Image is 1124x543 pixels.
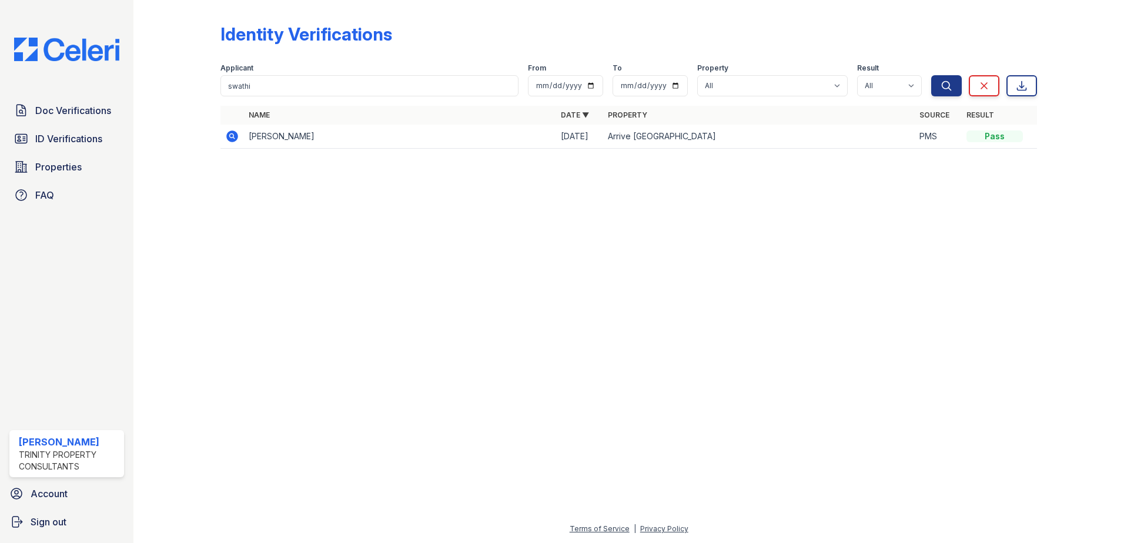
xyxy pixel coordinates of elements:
[31,487,68,501] span: Account
[35,132,102,146] span: ID Verifications
[697,63,728,73] label: Property
[19,449,119,472] div: Trinity Property Consultants
[640,524,688,533] a: Privacy Policy
[9,99,124,122] a: Doc Verifications
[249,110,270,119] a: Name
[919,110,949,119] a: Source
[603,125,915,149] td: Arrive [GEOGRAPHIC_DATA]
[31,515,66,529] span: Sign out
[5,482,129,505] a: Account
[556,125,603,149] td: [DATE]
[9,183,124,207] a: FAQ
[35,160,82,174] span: Properties
[570,524,630,533] a: Terms of Service
[561,110,589,119] a: Date ▼
[220,75,518,96] input: Search by name or phone number
[9,155,124,179] a: Properties
[19,435,119,449] div: [PERSON_NAME]
[528,63,546,73] label: From
[613,63,622,73] label: To
[857,63,879,73] label: Result
[35,188,54,202] span: FAQ
[634,524,636,533] div: |
[220,63,253,73] label: Applicant
[915,125,962,149] td: PMS
[5,38,129,61] img: CE_Logo_Blue-a8612792a0a2168367f1c8372b55b34899dd931a85d93a1a3d3e32e68fde9ad4.png
[966,130,1023,142] div: Pass
[244,125,556,149] td: [PERSON_NAME]
[220,24,392,45] div: Identity Verifications
[966,110,994,119] a: Result
[35,103,111,118] span: Doc Verifications
[5,510,129,534] a: Sign out
[9,127,124,150] a: ID Verifications
[608,110,647,119] a: Property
